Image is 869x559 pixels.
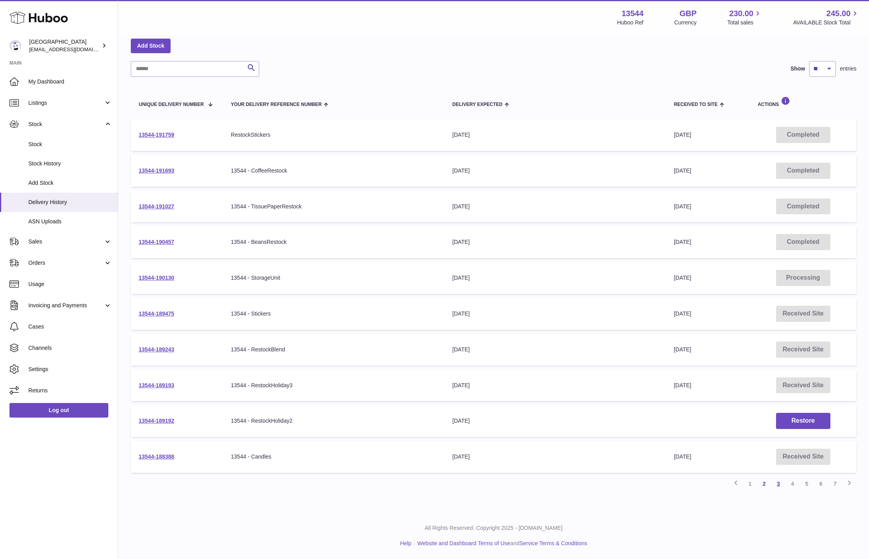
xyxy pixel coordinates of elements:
a: Website and Dashboard Terms of Use [417,540,510,546]
div: [DATE] [452,417,658,425]
a: 4 [785,477,800,491]
a: 13544-188388 [139,453,174,460]
span: 245.00 [826,8,850,19]
li: and [414,540,587,547]
div: Huboo Ref [617,19,644,26]
div: 13544 - StorageUnit [231,274,436,282]
div: 13544 - Candles [231,453,436,461]
span: Unique Delivery Number [139,102,204,107]
div: Currency [674,19,697,26]
a: 13544-190457 [139,239,174,245]
span: [DATE] [674,203,691,210]
div: [DATE] [452,167,658,175]
div: [DATE] [452,310,658,318]
span: Your Delivery Reference Number [231,102,322,107]
a: 13544-191693 [139,167,174,174]
div: [DATE] [452,131,658,139]
a: 6 [814,477,828,491]
span: Returns [28,387,112,394]
span: Stock History [28,160,112,167]
span: Total sales [727,19,762,26]
span: [EMAIL_ADDRESS][DOMAIN_NAME] [29,46,116,52]
span: [DATE] [674,382,691,388]
a: 13544-189243 [139,346,174,353]
a: 13544-190130 [139,275,174,281]
a: 230.00 Total sales [727,8,762,26]
span: Listings [28,99,104,107]
a: Log out [9,403,108,417]
a: 7 [828,477,842,491]
a: 13544-189193 [139,382,174,388]
span: Settings [28,366,112,373]
div: [DATE] [452,382,658,389]
label: Show [791,65,805,72]
a: 13544-189192 [139,418,174,424]
span: Channels [28,344,112,352]
span: Invoicing and Payments [28,302,104,309]
span: Stock [28,141,112,148]
div: 13544 - RestockHoliday3 [231,382,436,389]
span: [DATE] [674,453,691,460]
div: 13544 - Stickers [231,310,436,318]
span: Delivery Expected [452,102,502,107]
a: 245.00 AVAILABLE Stock Total [793,8,860,26]
div: RestockStickers [231,131,436,139]
span: Cases [28,323,112,331]
span: AVAILABLE Stock Total [793,19,860,26]
span: [DATE] [674,310,691,317]
a: 3 [771,477,785,491]
div: 13544 - RestockHoliday2 [231,417,436,425]
a: 1 [743,477,757,491]
span: [DATE] [674,346,691,353]
span: Orders [28,259,104,267]
div: 13544 - BeansRestock [231,238,436,246]
strong: 13544 [622,8,644,19]
span: [DATE] [674,275,691,281]
button: Restore [776,413,830,429]
div: [DATE] [452,274,658,282]
a: 13544-191027 [139,203,174,210]
div: [DATE] [452,238,658,246]
div: 13544 - RestockBlend [231,346,436,353]
div: [DATE] [452,453,658,461]
a: 5 [800,477,814,491]
span: Stock [28,121,104,128]
div: 13544 - TissuePaperRestock [231,203,436,210]
span: 230.00 [729,8,753,19]
span: Sales [28,238,104,245]
div: 13544 - CoffeeRestock [231,167,436,175]
a: 2 [757,477,771,491]
a: 13544-189475 [139,310,174,317]
span: [DATE] [674,167,691,174]
span: Received to Site [674,102,718,107]
a: Service Terms & Conditions [520,540,587,546]
div: [DATE] [452,203,658,210]
div: [GEOGRAPHIC_DATA] [29,38,100,53]
a: 13544-191759 [139,132,174,138]
span: [DATE] [674,132,691,138]
span: Add Stock [28,179,112,187]
div: Actions [758,97,849,107]
a: Add Stock [131,39,171,53]
span: Usage [28,280,112,288]
span: My Dashboard [28,78,112,85]
div: [DATE] [452,346,658,353]
span: [DATE] [674,239,691,245]
span: entries [840,65,856,72]
strong: GBP [680,8,696,19]
p: All Rights Reserved. Copyright 2025 - [DOMAIN_NAME] [124,524,863,532]
a: Help [400,540,412,546]
span: ASN Uploads [28,218,112,225]
img: mariana@blankstreet.com [9,40,21,52]
span: Delivery History [28,199,112,206]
